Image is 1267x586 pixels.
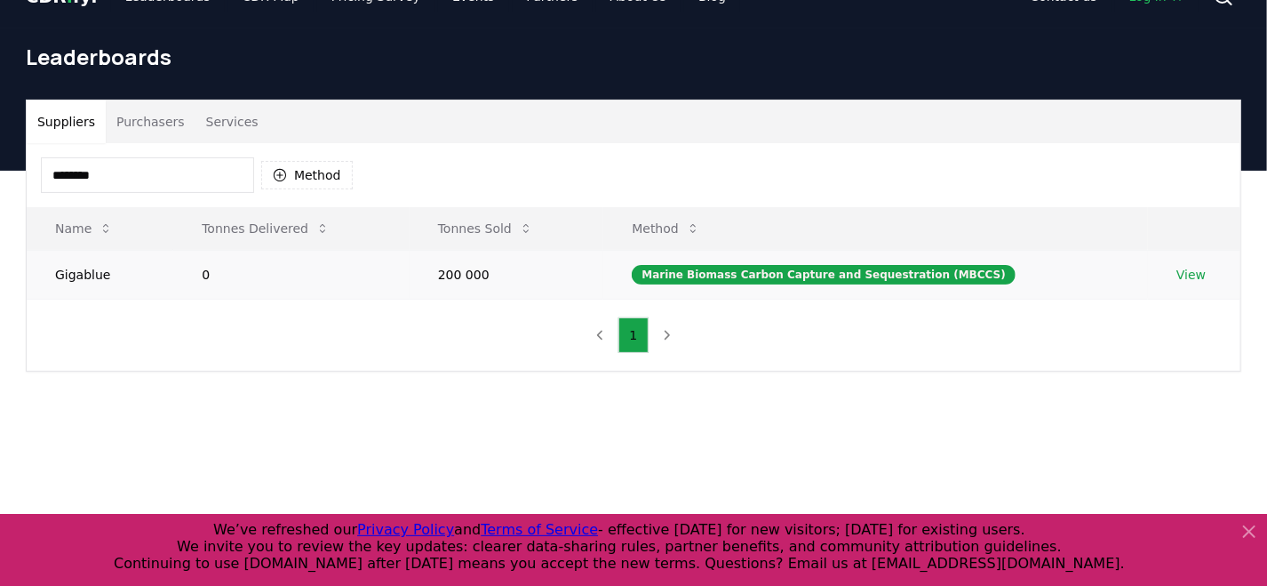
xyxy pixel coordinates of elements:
td: 0 [173,250,410,299]
a: View [1176,266,1206,284]
button: Method [261,161,353,189]
button: 1 [618,317,649,353]
button: Suppliers [27,100,106,143]
td: 200 000 [410,250,604,299]
button: Method [618,211,714,246]
div: Marine Biomass Carbon Capture and Sequestration (MBCCS) [632,265,1016,285]
button: Services [195,100,269,143]
td: Gigablue [27,250,173,299]
h1: Leaderboards [26,43,1241,71]
button: Tonnes Sold [424,211,547,246]
button: Purchasers [106,100,195,143]
button: Name [41,211,127,246]
button: Tonnes Delivered [187,211,344,246]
